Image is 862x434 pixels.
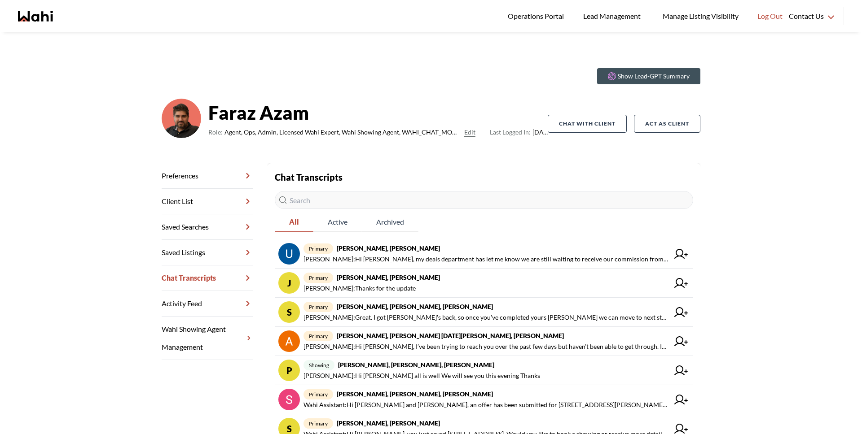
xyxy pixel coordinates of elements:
span: Role: [208,127,223,138]
a: Preferences [162,163,253,189]
span: Manage Listing Visibility [660,10,741,22]
input: Search [275,191,693,209]
span: [PERSON_NAME] : Hi [PERSON_NAME] all is well We will see you this evening Thanks [303,370,540,381]
div: P [278,360,300,381]
span: [PERSON_NAME] : Hi [PERSON_NAME], my deals department has let me know we are still waiting to rec... [303,254,669,265]
span: primary [303,273,333,283]
p: Show Lead-GPT Summary [618,72,690,81]
span: primary [303,331,333,341]
a: Saved Listings [162,240,253,265]
span: Agent, Ops, Admin, Licensed Wahi Expert, Wahi Showing Agent, WAHI_CHAT_MODERATOR [224,127,461,138]
strong: [PERSON_NAME], [PERSON_NAME], [PERSON_NAME] [337,390,493,398]
button: Act as Client [634,115,700,133]
a: primary[PERSON_NAME], [PERSON_NAME], [PERSON_NAME]Wahi Assistant:Hi [PERSON_NAME] and [PERSON_NAM... [275,385,693,414]
span: [PERSON_NAME] : Great. I got [PERSON_NAME]'s back, so once you've completed yours [PERSON_NAME] w... [303,312,669,323]
img: chat avatar [278,243,300,265]
span: [DATE] [490,127,548,138]
button: Archived [362,213,418,232]
span: showing [303,360,334,370]
a: Sprimary[PERSON_NAME], [PERSON_NAME], [PERSON_NAME][PERSON_NAME]:Great. I got [PERSON_NAME]'s bac... [275,298,693,327]
button: Chat with client [548,115,627,133]
a: Pshowing[PERSON_NAME], [PERSON_NAME], [PERSON_NAME][PERSON_NAME]:Hi [PERSON_NAME] all is well We ... [275,356,693,385]
span: primary [303,418,333,429]
a: Saved Searches [162,214,253,240]
div: J [278,272,300,294]
span: primary [303,243,333,254]
button: Edit [464,127,475,138]
img: d03c15c2156146a3.png [162,99,201,138]
button: All [275,213,313,232]
span: Operations Portal [508,10,567,22]
a: Wahi Showing Agent Management [162,317,253,360]
span: Last Logged In: [490,128,531,136]
strong: [PERSON_NAME], [PERSON_NAME], [PERSON_NAME] [337,303,493,310]
a: Jprimary[PERSON_NAME], [PERSON_NAME][PERSON_NAME]:Thanks for the update [275,269,693,298]
img: chat avatar [278,389,300,410]
a: primary[PERSON_NAME], [PERSON_NAME][PERSON_NAME]:Hi [PERSON_NAME], my deals department has let me... [275,239,693,269]
a: Wahi homepage [18,11,53,22]
strong: Faraz Azam [208,99,548,126]
span: Wahi Assistant : Hi [PERSON_NAME] and [PERSON_NAME], an offer has been submitted for [STREET_ADDR... [303,399,669,410]
strong: [PERSON_NAME], [PERSON_NAME] [337,419,440,427]
strong: [PERSON_NAME], [PERSON_NAME] [337,244,440,252]
a: Activity Feed [162,291,253,317]
strong: [PERSON_NAME], [PERSON_NAME], [PERSON_NAME] [338,361,494,369]
span: Log Out [757,10,783,22]
a: Chat Transcripts [162,265,253,291]
span: Lead Management [583,10,644,22]
span: [PERSON_NAME] : Thanks for the update [303,283,416,294]
a: Client List [162,189,253,214]
span: primary [303,389,333,399]
div: S [278,301,300,323]
strong: Chat Transcripts [275,172,343,182]
strong: [PERSON_NAME], [PERSON_NAME] [337,273,440,281]
img: chat avatar [278,330,300,352]
a: primary[PERSON_NAME], [PERSON_NAME] [DATE][PERSON_NAME], [PERSON_NAME][PERSON_NAME]:Hi [PERSON_NA... [275,327,693,356]
span: primary [303,302,333,312]
span: [PERSON_NAME] : Hi [PERSON_NAME], I’ve been trying to reach you over the past few days but haven’... [303,341,669,352]
strong: [PERSON_NAME], [PERSON_NAME] [DATE][PERSON_NAME], [PERSON_NAME] [337,332,564,339]
button: Active [313,213,362,232]
button: Show Lead-GPT Summary [597,68,700,84]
